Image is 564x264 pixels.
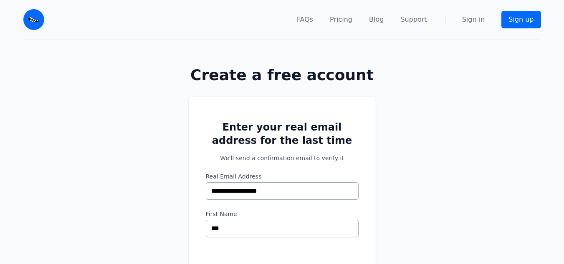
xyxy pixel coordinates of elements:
h2: Enter your real email address for the last time [206,121,359,147]
label: First Name [206,210,359,218]
h1: Create a free account [162,67,402,83]
a: Support [400,15,427,25]
a: Blog [369,15,384,25]
img: Email Monster [23,9,44,30]
a: Sign up [501,11,541,28]
a: FAQs [297,15,313,25]
label: Real Email Address [206,172,359,181]
a: Sign in [462,15,485,25]
a: Pricing [330,15,352,25]
p: We'll send a confirmation email to verify it [206,154,359,162]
